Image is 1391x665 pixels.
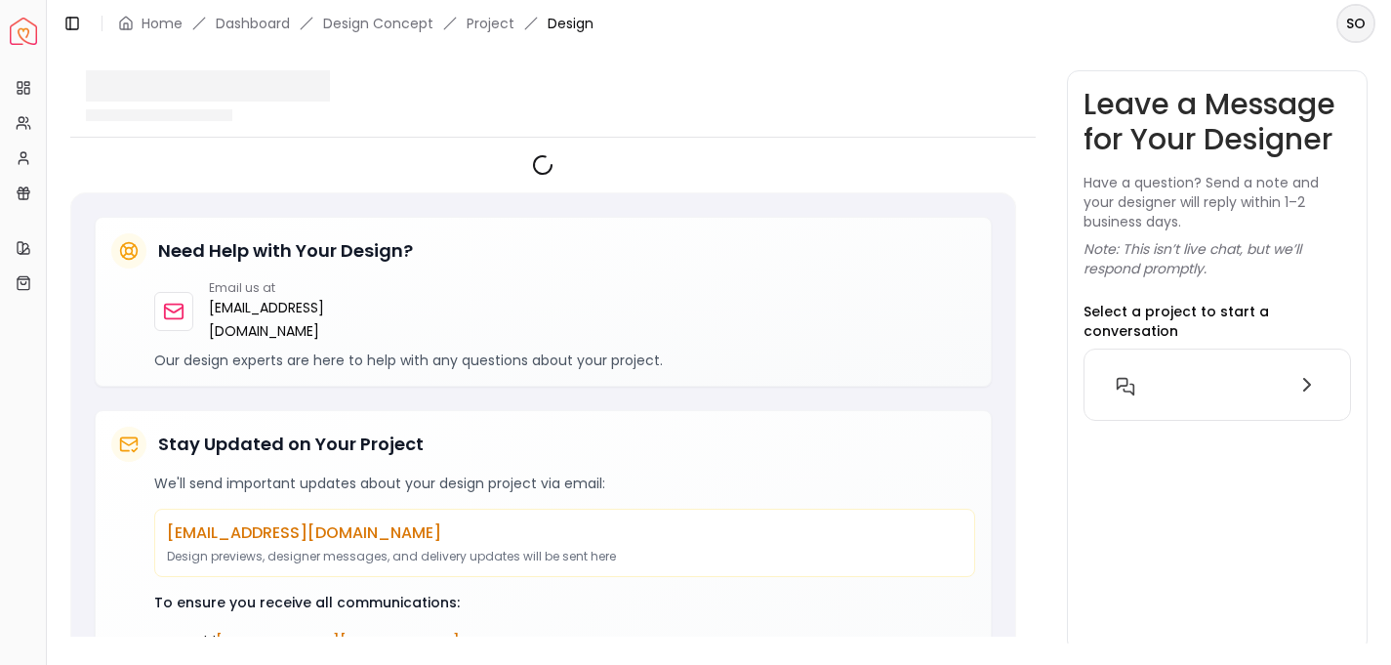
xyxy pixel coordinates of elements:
p: Email us at [209,280,336,296]
h3: Leave a Message for Your Designer [1084,87,1351,157]
a: Home [142,14,183,33]
p: Note: This isn’t live chat, but we’ll respond promptly. [1084,239,1351,278]
h5: Need Help with Your Design? [158,237,413,265]
p: We'll send important updates about your design project via email: [154,474,975,493]
span: [EMAIL_ADDRESS][DOMAIN_NAME] [216,632,460,651]
p: Our design experts are here to help with any questions about your project. [154,351,975,370]
p: Have a question? Send a note and your designer will reply within 1–2 business days. [1084,173,1351,231]
button: SO [1336,4,1375,43]
li: Design Concept [323,14,433,33]
a: Project [467,14,514,33]
a: Dashboard [216,14,290,33]
p: To ensure you receive all communications: [154,593,975,612]
img: Spacejoy Logo [10,18,37,45]
nav: breadcrumb [118,14,593,33]
a: Spacejoy [10,18,37,45]
p: Design previews, designer messages, and delivery updates will be sent here [167,549,962,564]
p: Select a project to start a conversation [1084,302,1351,341]
a: [EMAIL_ADDRESS][DOMAIN_NAME] [209,296,336,343]
span: Add to your contacts [189,632,575,651]
span: Design [548,14,593,33]
h5: Stay Updated on Your Project [158,431,424,458]
span: SO [1338,6,1373,41]
p: [EMAIL_ADDRESS][DOMAIN_NAME] [167,521,962,545]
